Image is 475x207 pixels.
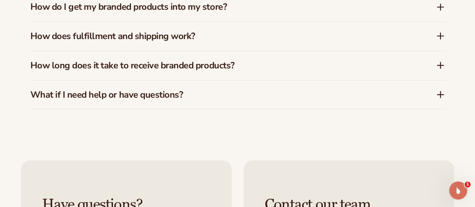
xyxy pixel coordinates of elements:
h3: How long does it take to receive branded products? [30,60,413,71]
h3: How does fulfillment and shipping work? [30,31,413,42]
iframe: Intercom live chat [449,181,467,199]
h3: What if I need help or have questions? [30,89,413,100]
h3: How do I get my branded products into my store? [30,2,413,12]
span: 1 [464,181,470,187]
